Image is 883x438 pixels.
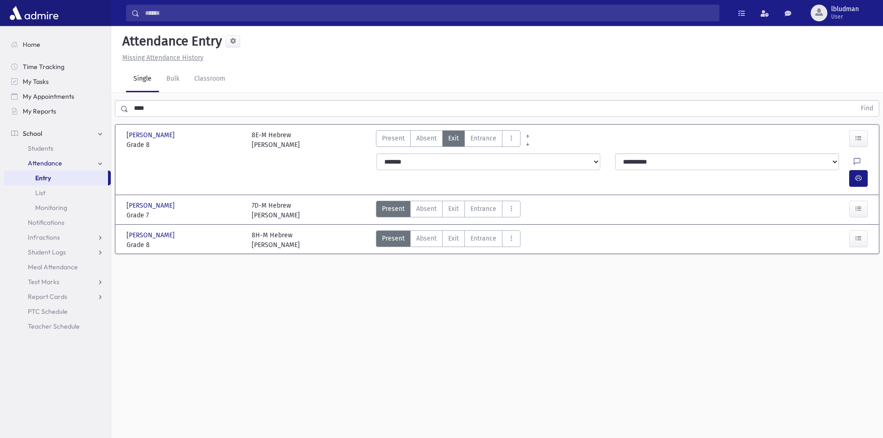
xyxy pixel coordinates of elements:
span: Notifications [28,218,64,227]
span: Exit [448,234,459,243]
a: Single [126,66,159,92]
a: Bulk [159,66,187,92]
span: User [831,13,859,20]
div: 8H-M Hebrew [PERSON_NAME] [252,230,300,250]
input: Search [140,5,719,21]
span: Report Cards [28,292,67,301]
a: Attendance [4,156,111,171]
span: Time Tracking [23,63,64,71]
img: AdmirePro [7,4,61,22]
span: My Reports [23,107,56,115]
span: Present [382,234,405,243]
a: Notifications [4,215,111,230]
span: Meal Attendance [28,263,78,271]
div: 7D-M Hebrew [PERSON_NAME] [252,201,300,220]
span: Grade 8 [127,140,242,150]
span: Absent [416,234,437,243]
div: AttTypes [376,201,521,220]
span: Attendance [28,159,62,167]
a: Students [4,141,111,156]
h5: Attendance Entry [119,33,222,49]
span: Teacher Schedule [28,322,80,330]
a: List [4,185,111,200]
a: Entry [4,171,108,185]
a: Missing Attendance History [119,54,203,62]
a: PTC Schedule [4,304,111,319]
span: My Tasks [23,77,49,86]
span: Test Marks [28,278,59,286]
a: Time Tracking [4,59,111,74]
span: Entrance [470,234,496,243]
span: Entrance [470,133,496,143]
a: Test Marks [4,274,111,289]
a: Meal Attendance [4,260,111,274]
span: Student Logs [28,248,66,256]
span: Home [23,40,40,49]
span: Present [382,133,405,143]
span: Present [382,204,405,214]
span: Entrance [470,204,496,214]
span: [PERSON_NAME] [127,230,177,240]
span: Students [28,144,53,152]
span: PTC Schedule [28,307,68,316]
a: Classroom [187,66,233,92]
u: Missing Attendance History [122,54,203,62]
span: lbludman [831,6,859,13]
a: Home [4,37,111,52]
div: 8E-M Hebrew [PERSON_NAME] [252,130,300,150]
a: My Tasks [4,74,111,89]
a: Teacher Schedule [4,319,111,334]
a: My Appointments [4,89,111,104]
a: Monitoring [4,200,111,215]
a: My Reports [4,104,111,119]
a: Student Logs [4,245,111,260]
span: [PERSON_NAME] [127,130,177,140]
span: Exit [448,204,459,214]
span: Absent [416,204,437,214]
a: Infractions [4,230,111,245]
span: Entry [35,174,51,182]
span: Exit [448,133,459,143]
div: AttTypes [376,130,521,150]
span: Infractions [28,233,60,241]
span: My Appointments [23,92,74,101]
span: Grade 7 [127,210,242,220]
button: Find [855,101,879,116]
a: School [4,126,111,141]
span: Grade 8 [127,240,242,250]
span: School [23,129,42,138]
div: AttTypes [376,230,521,250]
span: [PERSON_NAME] [127,201,177,210]
a: Report Cards [4,289,111,304]
span: Monitoring [35,203,67,212]
span: Absent [416,133,437,143]
span: List [35,189,45,197]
